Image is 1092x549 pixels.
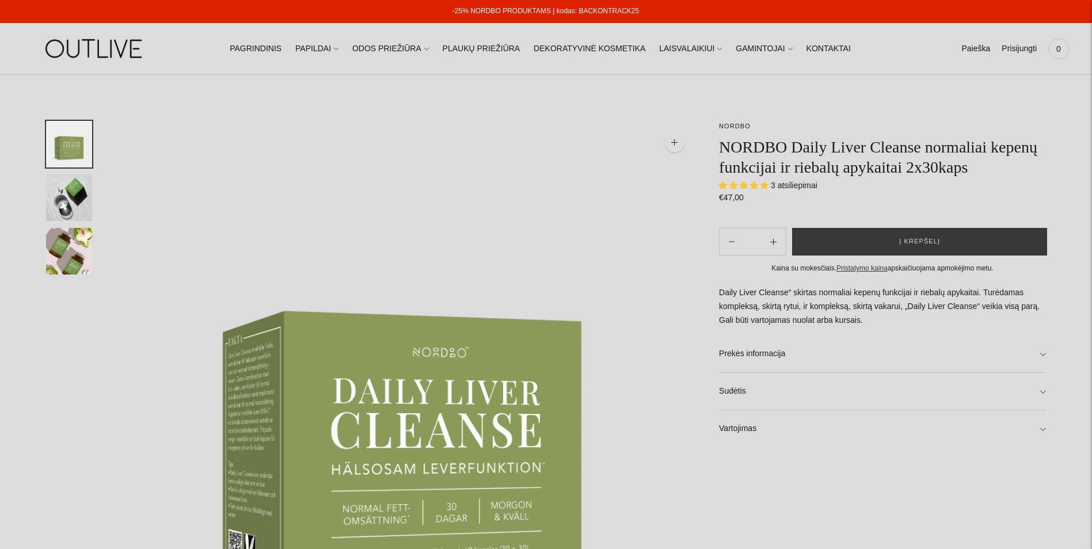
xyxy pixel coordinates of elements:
[836,264,888,272] a: Pristatymo kaina
[792,228,1047,256] button: Į krepšelį
[352,36,429,62] a: ODOS PRIEŽIŪRA
[744,234,761,250] input: Product quantity
[719,181,771,190] span: 5.00 stars
[23,29,167,68] img: OUTLIVE
[761,228,786,256] button: Subtract product quantity
[720,228,744,256] button: Add product quantity
[719,335,1046,372] a: Prekės informacija
[295,36,338,62] a: PAPILDAI
[659,36,722,62] a: LAISVALAIKIUI
[719,123,751,129] a: NORDBO
[719,193,744,202] span: €47,00
[806,36,851,62] a: KONTAKTAI
[452,7,639,15] a: -25% NORDBO PRODUKTAMS | kodas: BACKONTRACK25
[736,36,792,62] a: GAMINTOJAI
[719,373,1046,410] a: Sudėtis
[899,236,940,247] span: Į krepšelį
[46,228,92,274] button: Translation missing: en.general.accessibility.image_thumbail
[230,36,281,62] a: PAGRINDINIS
[719,410,1046,447] a: Vartojimas
[1002,36,1037,62] a: Prisijungti
[719,262,1046,274] div: Kaina su mokesčiais. apskaičiuojama apmokėjimo metu.
[443,36,520,62] a: PLAUKŲ PRIEŽIŪRA
[1048,36,1069,62] a: 0
[534,36,645,62] a: DEKORATYVINĖ KOSMETIKA
[961,36,990,62] a: Paieška
[46,121,92,167] button: Translation missing: en.general.accessibility.image_thumbail
[719,286,1046,327] p: Daily Liver Cleanse“ skirtas normaliai kepenų funkcijai ir riebalų apykaitai. Turėdamas kompleksą...
[46,174,92,221] button: Translation missing: en.general.accessibility.image_thumbail
[771,181,817,190] span: 3 atsiliepimai
[1051,41,1067,57] span: 0
[719,137,1046,177] h1: NORDBO Daily Liver Cleanse normaliai kepenų funkcijai ir riebalų apykaitai 2x30kaps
